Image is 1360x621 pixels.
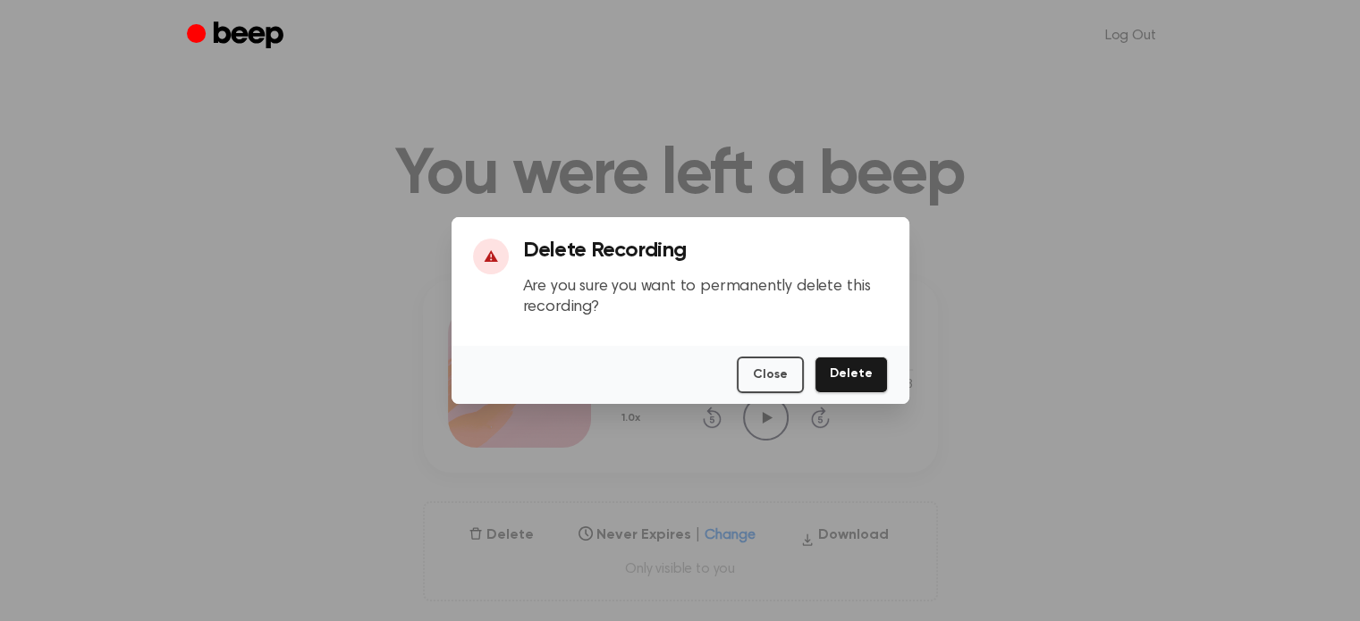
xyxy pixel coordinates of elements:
button: Close [737,357,804,393]
a: Beep [187,19,288,54]
a: Log Out [1087,14,1174,57]
div: ⚠ [473,239,509,274]
button: Delete [815,357,888,393]
h3: Delete Recording [523,239,888,263]
p: Are you sure you want to permanently delete this recording? [523,277,888,317]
